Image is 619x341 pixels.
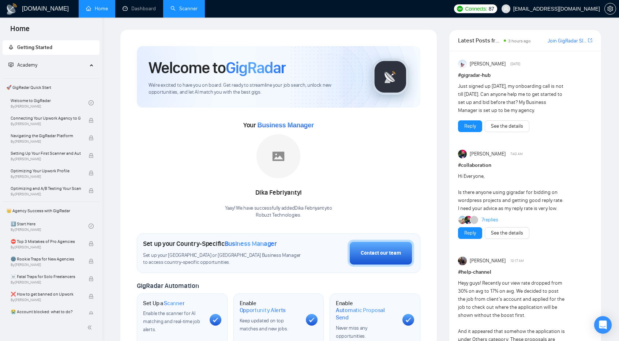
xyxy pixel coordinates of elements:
[257,121,314,129] span: Business Manager
[89,170,94,176] span: lock
[491,122,523,130] a: See the details
[89,259,94,264] span: lock
[458,120,482,132] button: Reply
[372,59,409,95] img: gigradar-logo.png
[336,325,367,339] span: Never miss any opportunities.
[491,229,523,237] a: See the details
[143,310,200,333] span: Enable the scanner for AI matching and real-time job alerts.
[510,151,523,157] span: 7:40 AM
[464,229,476,237] a: Reply
[11,95,89,111] a: Welcome to GigRadarBy[PERSON_NAME]
[86,5,108,12] a: homeHome
[481,216,498,224] a: 7replies
[243,121,314,129] span: Your
[256,134,300,178] img: placeholder.png
[225,205,332,219] div: Yaay! We have successfully added Dika Febriyantyi to
[348,240,414,267] button: Contact our team
[11,263,81,267] span: By [PERSON_NAME]
[149,58,286,78] h1: Welcome to
[6,3,18,15] img: logo
[8,62,37,68] span: Academy
[11,122,81,126] span: By [PERSON_NAME]
[89,276,94,281] span: lock
[11,139,81,144] span: By [PERSON_NAME]
[11,298,81,302] span: By [PERSON_NAME]
[510,61,520,67] span: [DATE]
[458,82,566,115] div: Just signed up [DATE], my onboarding call is not till [DATE]. Can anyone help me to get started t...
[336,300,397,321] h1: Enable
[143,252,305,266] span: Set up your [GEOGRAPHIC_DATA] or [GEOGRAPHIC_DATA] Business Manager to access country-specific op...
[336,307,397,321] span: Automatic Proposal Send
[11,132,81,139] span: Navigating the GigRadar Platform
[240,307,286,314] span: Opportunity Alerts
[588,37,592,44] a: export
[164,300,184,307] span: Scanner
[11,255,81,263] span: 🌚 Rookie Traps for New Agencies
[510,258,524,264] span: 10:17 AM
[225,240,277,248] span: Business Manager
[458,256,467,265] img: Iryna Y
[226,58,286,78] span: GigRadar
[17,62,37,68] span: Academy
[143,240,277,248] h1: Set up your Country-Specific
[11,291,81,298] span: ❌ How to get banned on Upwork
[225,187,332,199] div: Dika Febriyantyi
[489,5,494,13] span: 87
[89,224,94,229] span: check-circle
[123,5,156,12] a: dashboardDashboard
[548,37,586,45] a: Join GigRadar Slack Community
[87,324,94,331] span: double-left
[240,300,300,314] h1: Enable
[604,6,616,12] a: setting
[458,216,466,224] img: Joaquin Arcardini
[458,36,502,45] span: Latest Posts from the GigRadar Community
[465,5,487,13] span: Connects:
[89,294,94,299] span: lock
[11,185,81,192] span: Optimizing and A/B Testing Your Scanner for Better Results
[8,62,14,67] span: fund-projection-screen
[464,122,476,130] a: Reply
[89,135,94,140] span: lock
[3,40,100,55] li: Getting Started
[11,157,81,161] span: By [PERSON_NAME]
[604,3,616,15] button: setting
[508,38,531,44] span: 3 hours ago
[149,82,360,96] span: We're excited to have you on board. Get ready to streamline your job search, unlock new opportuni...
[470,60,506,68] span: [PERSON_NAME]
[89,118,94,123] span: lock
[458,150,467,158] img: Attinder Singh
[8,45,14,50] span: rocket
[464,216,472,224] img: Attinder Singh
[458,161,592,169] h1: # collaboration
[89,241,94,246] span: lock
[11,238,81,245] span: ⛔ Top 3 Mistakes of Pro Agencies
[11,308,81,315] span: 😭 Account blocked: what to do?
[458,71,592,79] h1: # gigradar-hub
[143,300,184,307] h1: Set Up a
[457,6,463,12] img: upwork-logo.png
[11,280,81,285] span: By [PERSON_NAME]
[11,273,81,280] span: ☠️ Fatal Traps for Solo Freelancers
[11,245,81,250] span: By [PERSON_NAME]
[11,115,81,122] span: Connecting Your Upwork Agency to GigRadar
[503,6,509,11] span: user
[11,175,81,179] span: By [PERSON_NAME]
[170,5,198,12] a: searchScanner
[11,167,81,175] span: Optimizing Your Upwork Profile
[485,227,529,239] button: See the details
[588,37,592,43] span: export
[470,257,506,265] span: [PERSON_NAME]
[89,311,94,316] span: lock
[458,268,592,276] h1: # help-channel
[458,60,467,68] img: Anisuzzaman Khan
[89,188,94,193] span: lock
[17,44,52,50] span: Getting Started
[485,120,529,132] button: See the details
[89,100,94,105] span: check-circle
[458,227,482,239] button: Reply
[240,318,288,332] span: Keep updated on top matches and new jobs.
[4,23,35,39] span: Home
[11,150,81,157] span: Setting Up Your First Scanner and Auto-Bidder
[137,282,199,290] span: GigRadar Automation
